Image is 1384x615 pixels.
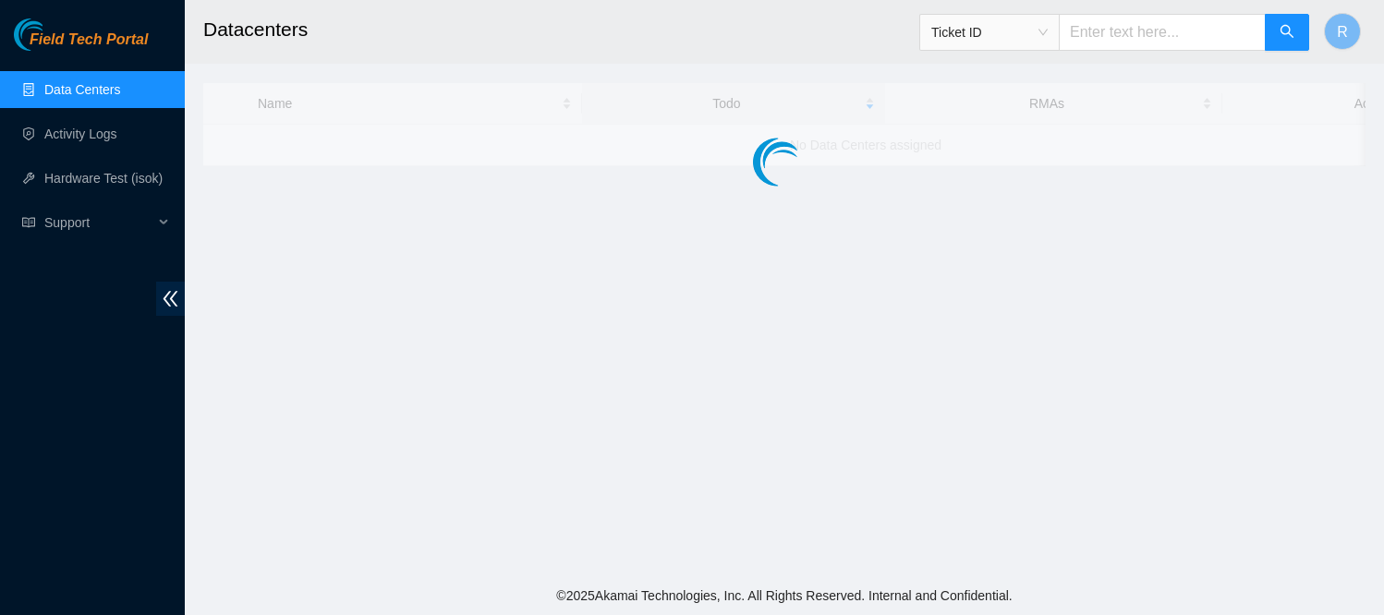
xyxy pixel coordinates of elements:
[44,204,153,241] span: Support
[1280,24,1294,42] span: search
[14,18,93,51] img: Akamai Technologies
[14,33,148,57] a: Akamai TechnologiesField Tech Portal
[22,216,35,229] span: read
[1265,14,1309,51] button: search
[44,127,117,141] a: Activity Logs
[30,31,148,49] span: Field Tech Portal
[156,282,185,316] span: double-left
[931,18,1048,46] span: Ticket ID
[1337,20,1348,43] span: R
[44,171,163,186] a: Hardware Test (isok)
[1059,14,1266,51] input: Enter text here...
[185,576,1384,615] footer: © 2025 Akamai Technologies, Inc. All Rights Reserved. Internal and Confidential.
[1324,13,1361,50] button: R
[44,82,120,97] a: Data Centers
